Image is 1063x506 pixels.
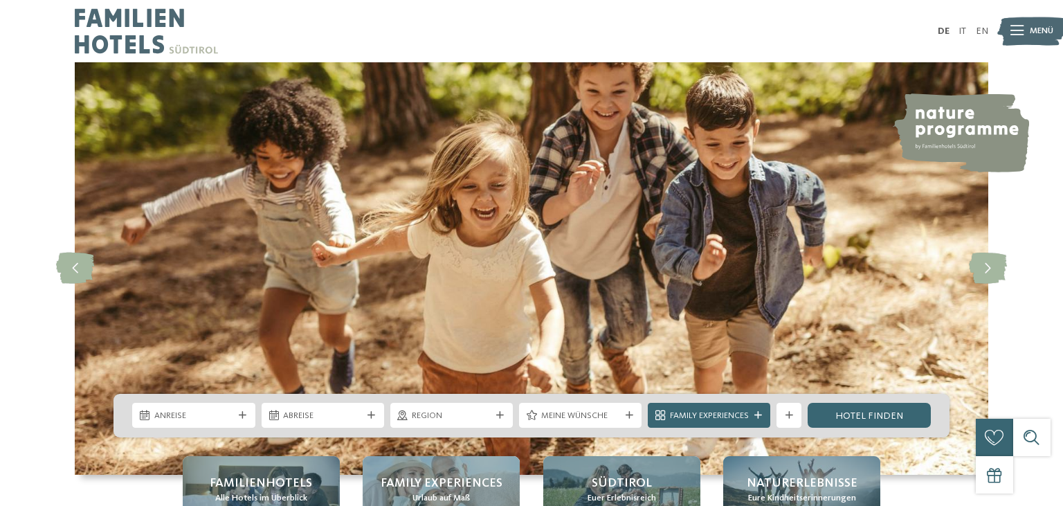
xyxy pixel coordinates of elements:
[75,62,988,475] img: Familienhotels Südtirol: The happy family places
[588,492,656,505] span: Euer Erlebnisreich
[892,93,1029,172] img: nature programme by Familienhotels Südtirol
[808,403,930,428] a: Hotel finden
[958,26,966,36] a: IT
[1030,25,1053,37] span: Menü
[210,475,312,492] span: Familienhotels
[412,410,491,422] span: Region
[748,492,856,505] span: Eure Kindheitserinnerungen
[592,475,652,492] span: Südtirol
[154,410,233,422] span: Anreise
[541,410,620,422] span: Meine Wünsche
[215,492,307,505] span: Alle Hotels im Überblick
[976,26,988,36] a: EN
[670,410,749,422] span: Family Experiences
[412,492,470,505] span: Urlaub auf Maß
[747,475,857,492] span: Naturerlebnisse
[938,26,950,36] a: DE
[381,475,502,492] span: Family Experiences
[283,410,362,422] span: Abreise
